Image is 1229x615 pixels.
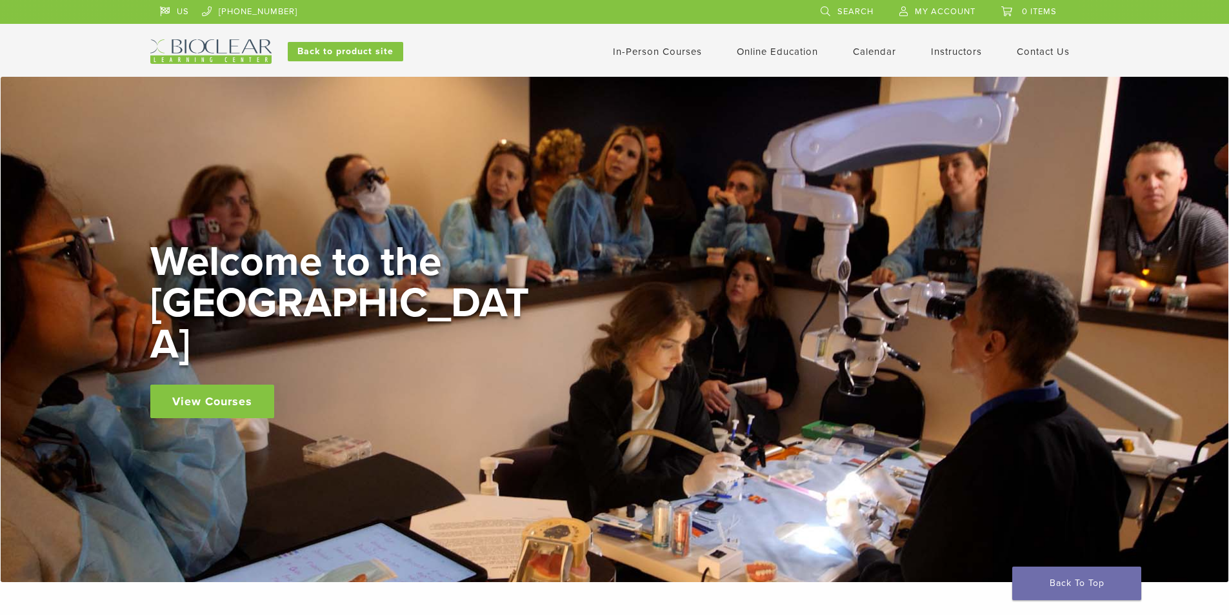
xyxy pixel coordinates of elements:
[915,6,975,17] span: My Account
[1012,567,1141,600] a: Back To Top
[288,42,403,61] a: Back to product site
[1017,46,1070,57] a: Contact Us
[150,385,274,418] a: View Courses
[150,241,537,365] h2: Welcome to the [GEOGRAPHIC_DATA]
[853,46,896,57] a: Calendar
[837,6,874,17] span: Search
[1022,6,1057,17] span: 0 items
[613,46,702,57] a: In-Person Courses
[737,46,818,57] a: Online Education
[150,39,272,64] img: Bioclear
[931,46,982,57] a: Instructors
